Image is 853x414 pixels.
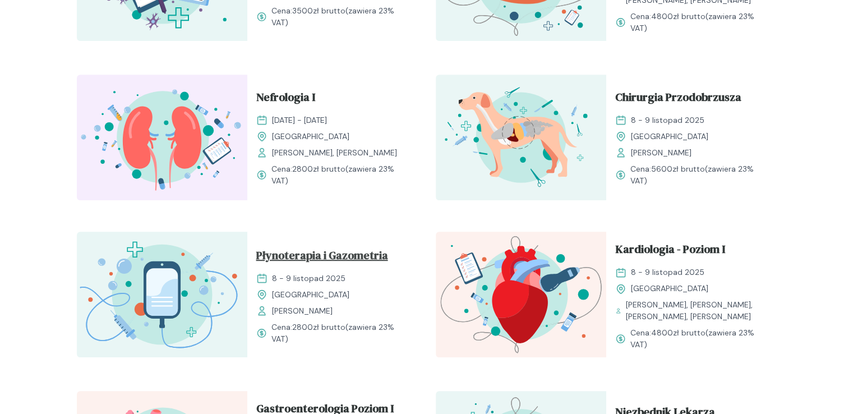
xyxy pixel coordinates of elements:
[615,89,741,110] span: Chirurgia Przodobrzusza
[436,232,606,357] img: ZpbGfh5LeNNTxNm4_KardioI_T.svg
[256,89,315,110] span: Nefrologia I
[271,5,409,29] span: Cena: (zawiera 23% VAT)
[272,114,327,126] span: [DATE] - [DATE]
[436,75,606,200] img: ZpbG-B5LeNNTxNnI_ChiruJB_T.svg
[651,164,705,174] span: 5600 zł brutto
[630,11,768,34] span: Cena: (zawiera 23% VAT)
[272,147,397,159] span: [PERSON_NAME], [PERSON_NAME]
[631,147,691,159] span: [PERSON_NAME]
[651,11,706,21] span: 4800 zł brutto
[631,131,708,142] span: [GEOGRAPHIC_DATA]
[271,163,409,187] span: Cena: (zawiera 23% VAT)
[272,131,349,142] span: [GEOGRAPHIC_DATA]
[292,164,345,174] span: 2800 zł brutto
[272,305,333,317] span: [PERSON_NAME]
[615,241,725,262] span: Kardiologia - Poziom I
[272,273,345,284] span: 8 - 9 listopad 2025
[631,266,704,278] span: 8 - 9 listopad 2025
[292,322,345,332] span: 2800 zł brutto
[615,89,768,110] a: Chirurgia Przodobrzusza
[292,6,345,16] span: 3500 zł brutto
[272,289,349,301] span: [GEOGRAPHIC_DATA]
[256,89,409,110] a: Nefrologia I
[271,321,409,345] span: Cena: (zawiera 23% VAT)
[626,299,768,323] span: [PERSON_NAME], [PERSON_NAME], [PERSON_NAME], [PERSON_NAME]
[630,163,768,187] span: Cena: (zawiera 23% VAT)
[256,247,388,268] span: Płynoterapia i Gazometria
[77,232,247,357] img: Zpay8B5LeNNTxNg0_P%C5%82ynoterapia_T.svg
[630,327,768,351] span: Cena: (zawiera 23% VAT)
[256,247,409,268] a: Płynoterapia i Gazometria
[77,75,247,200] img: ZpbSsR5LeNNTxNrh_Nefro_T.svg
[651,328,706,338] span: 4800 zł brutto
[631,114,704,126] span: 8 - 9 listopad 2025
[615,241,768,262] a: Kardiologia - Poziom I
[631,283,708,295] span: [GEOGRAPHIC_DATA]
